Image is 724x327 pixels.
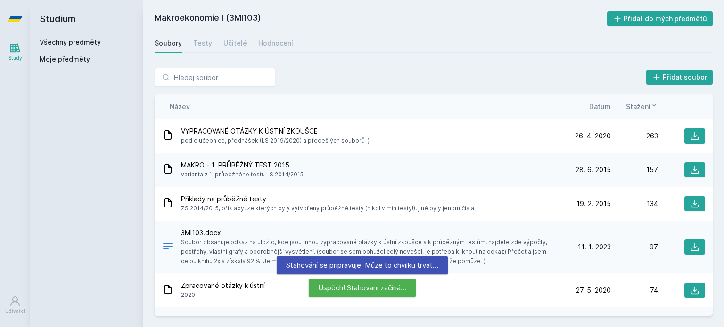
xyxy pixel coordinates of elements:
div: 157 [611,165,658,175]
span: Seminárka - Makroekonomický vývoj [GEOGRAPHIC_DATA] [181,315,481,324]
span: 19. 2. 2015 [576,199,611,208]
div: Stahování se připravuje. Může to chvilku trvat… [277,256,448,274]
a: Testy [193,34,212,53]
span: MAKRO - 1. PRŮBĚŽNÝ TEST 2015 [181,160,304,170]
button: Název [170,102,190,112]
span: varianta z 1. průběžného testu LS 2014/2015 [181,170,304,179]
span: 11. 1. 2023 [578,242,611,252]
div: 74 [611,286,658,295]
button: Přidat do mých předmětů [607,11,713,26]
span: ZS 2014/2015, příklady, ze kterých byly vytvořeny průběžné testy (nikoliv minitesty!), jiné byly ... [181,204,474,213]
div: Hodnocení [258,39,293,48]
div: Study [8,55,22,62]
div: 97 [611,242,658,252]
span: 28. 6. 2015 [576,165,611,175]
span: Moje předměty [40,55,90,64]
input: Hledej soubor [155,68,275,87]
span: Stažení [626,102,650,112]
div: 134 [611,199,658,208]
div: Testy [193,39,212,48]
span: Zpracované otázky k ústní [181,281,265,290]
a: Study [2,38,28,66]
button: Stažení [626,102,658,112]
span: 26. 4. 2020 [575,131,611,141]
span: 3MI103.docx [181,228,560,238]
div: Úspěch! Stahovaní začíná… [309,279,416,297]
a: Všechny předměty [40,38,101,46]
button: Datum [589,102,611,112]
span: Soubor obsahuje odkaz na uložto, kde jsou mnou vypracované otázky k ústní zkoušce a k průběžným t... [181,238,560,266]
a: Uživatel [2,291,28,319]
div: DOCX [162,240,173,254]
span: VYPRACOVANÉ OTÁZKY K ÚSTNÍ ZKOUŠCE [181,127,370,136]
span: podle učebnice, přednášek (LS 2019/2020) a předešlých souborů :) [181,136,370,145]
div: Uživatel [5,308,25,315]
div: Soubory [155,39,182,48]
span: 27. 5. 2020 [576,286,611,295]
div: Učitelé [223,39,247,48]
a: Učitelé [223,34,247,53]
a: Soubory [155,34,182,53]
span: 2020 [181,290,265,300]
button: Přidat soubor [646,70,713,85]
span: Příklady na průběžné testy [181,194,474,204]
div: 263 [611,131,658,141]
a: Hodnocení [258,34,293,53]
h2: Makroekonomie I (3MI103) [155,11,607,26]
